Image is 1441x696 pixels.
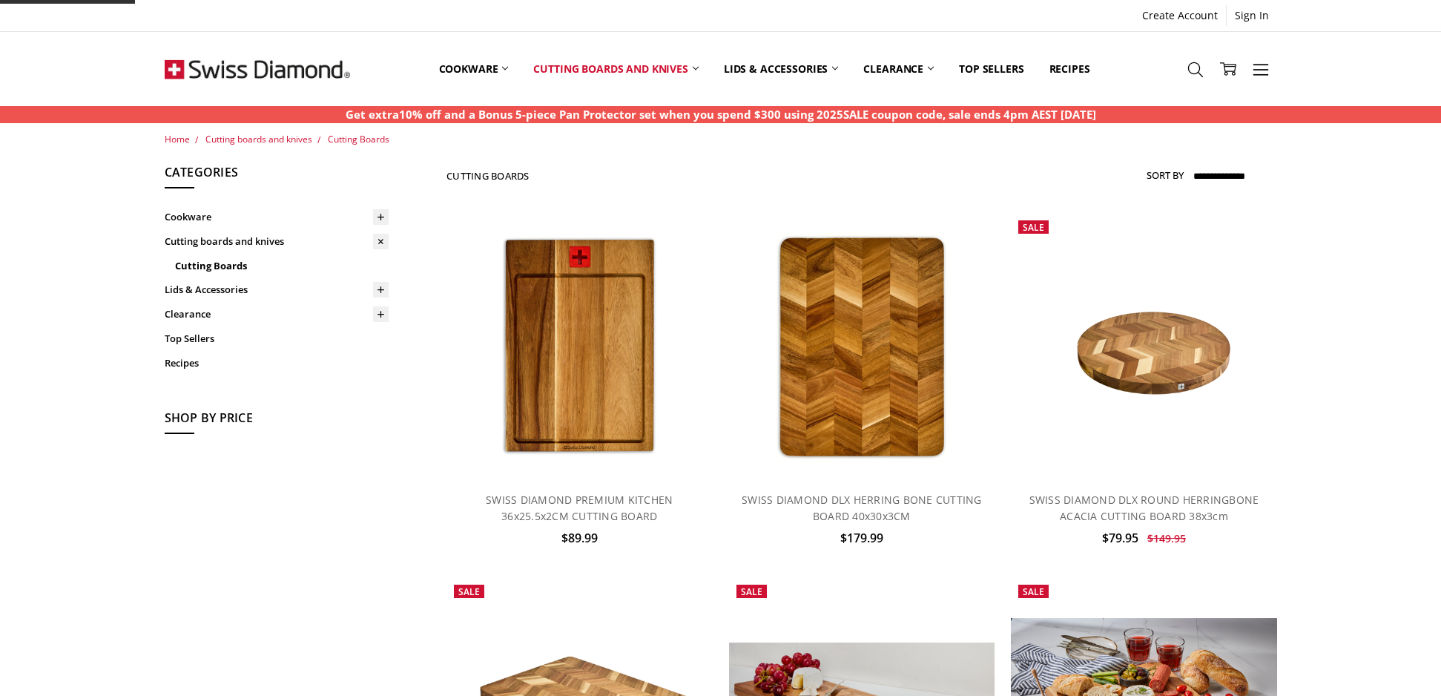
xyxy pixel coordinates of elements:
[1011,257,1276,435] img: SWISS DIAMOND DLX ROUND HERRINGBONE ACACIA CUTTING BOARD 38x3cm
[840,530,883,546] span: $179.99
[1023,221,1044,234] span: Sale
[165,326,389,351] a: Top Sellers
[1102,530,1138,546] span: $79.95
[458,585,480,598] span: Sale
[446,170,530,182] h1: Cutting Boards
[521,36,711,102] a: Cutting boards and knives
[711,36,851,102] a: Lids & Accessories
[754,213,970,479] img: SWISS DIAMOND DLX HERRING BONE CUTTING BOARD 40x30x3CM
[729,213,995,479] a: SWISS DIAMOND DLX HERRING BONE CUTTING BOARD 40x30x3CM
[1134,5,1226,26] a: Create Account
[426,36,521,102] a: Cookware
[175,254,389,278] a: Cutting Boards
[1037,36,1103,102] a: Recipes
[165,278,389,302] a: Lids & Accessories
[946,36,1036,102] a: Top Sellers
[561,530,598,546] span: $89.99
[165,409,389,434] h5: Shop By Price
[328,133,389,145] a: Cutting Boards
[1029,493,1259,523] a: SWISS DIAMOND DLX ROUND HERRINGBONE ACACIA CUTTING BOARD 38x3cm
[742,493,982,523] a: SWISS DIAMOND DLX HERRING BONE CUTTING BOARD 40x30x3CM
[446,213,712,479] a: SWISS DIAMOND PREMIUM KITCHEN 36x25.5x2CM CUTTING BOARD
[165,163,389,188] h5: Categories
[165,351,389,375] a: Recipes
[1227,5,1277,26] a: Sign In
[165,302,389,326] a: Clearance
[1147,531,1186,545] span: $149.95
[741,585,762,598] span: Sale
[165,229,389,254] a: Cutting boards and knives
[1023,585,1044,598] span: Sale
[205,133,312,145] a: Cutting boards and knives
[346,106,1096,123] p: Get extra10% off and a Bonus 5-piece Pan Protector set when you spend $300 using 2025SALE coupon ...
[1147,163,1184,187] label: Sort By
[165,133,190,145] a: Home
[165,32,350,106] img: Free Shipping On Every Order
[486,493,673,523] a: SWISS DIAMOND PREMIUM KITCHEN 36x25.5x2CM CUTTING BOARD
[851,36,946,102] a: Clearance
[478,213,682,479] img: SWISS DIAMOND PREMIUM KITCHEN 36x25.5x2CM CUTTING BOARD
[1011,213,1276,479] a: SWISS DIAMOND DLX ROUND HERRINGBONE ACACIA CUTTING BOARD 38x3cm
[165,205,389,229] a: Cookware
